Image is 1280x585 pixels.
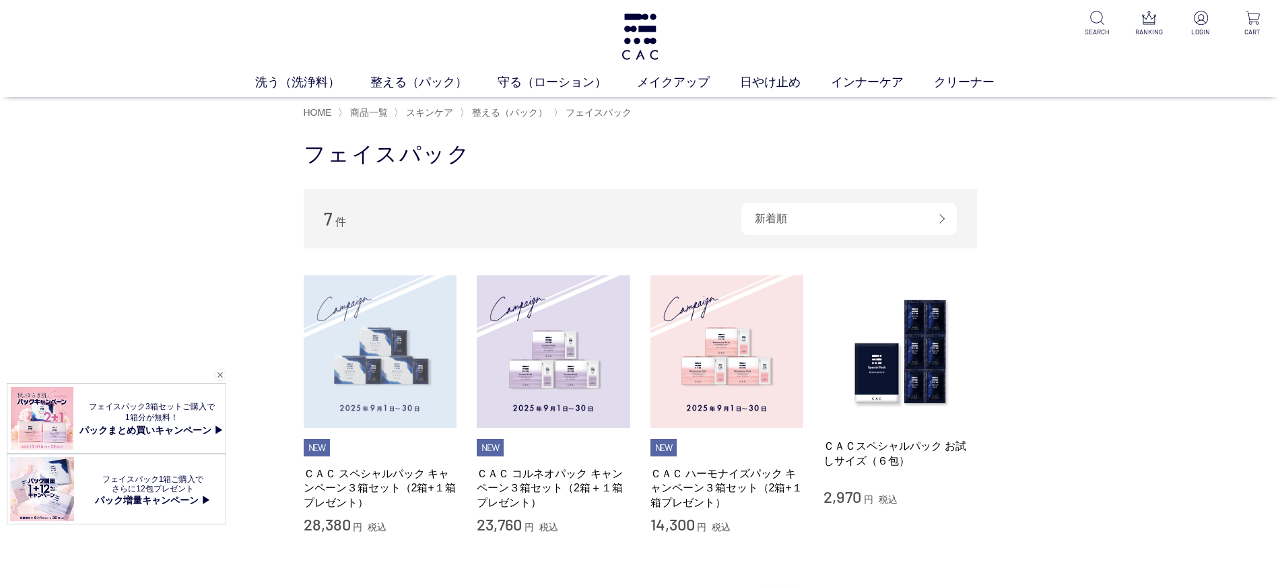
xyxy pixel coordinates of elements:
a: 整える（パック） [469,107,547,118]
img: ＣＡＣスペシャルパック お試しサイズ（６包） [823,275,977,429]
span: 2,970 [823,487,861,506]
span: 件 [335,216,346,228]
span: 円 [525,522,534,532]
a: ＣＡＣ ハーモナイズパック キャンペーン３箱セット（2箱+１箱プレゼント） [650,467,804,510]
li: 〉 [553,106,635,119]
a: LOGIN [1184,11,1217,37]
img: website_grey.svg [22,35,32,47]
span: フェイスパック [566,107,632,118]
img: ＣＡＣ ハーモナイズパック キャンペーン３箱セット（2箱+１箱プレゼント） [650,275,804,429]
p: CART [1236,27,1269,37]
span: スキンケア [406,107,453,118]
p: LOGIN [1184,27,1217,37]
span: 税込 [368,522,386,532]
li: 〉 [460,106,551,119]
a: 商品一覧 [347,107,388,118]
a: フェイスパック [563,107,632,118]
img: ＣＡＣ コルネオパック キャンペーン３箱セット（2箱＋１箱プレゼント） [477,275,630,429]
a: 整える（パック） [370,73,498,92]
a: 洗う（洗浄料） [255,73,370,92]
span: 円 [353,522,362,532]
img: ＣＡＣ スペシャルパック キャンペーン３箱セット（2箱+１箱プレゼント） [304,275,457,429]
div: キーワード流入 [156,81,217,90]
li: 〉 [394,106,457,119]
a: 守る（ローション） [498,73,637,92]
p: RANKING [1133,27,1166,37]
a: 日やけ止め [740,73,831,92]
div: ドメイン: [DOMAIN_NAME][PERSON_NAME] [35,35,230,47]
span: 14,300 [650,514,695,534]
span: 整える（パック） [472,107,547,118]
span: 税込 [879,494,898,505]
h1: フェイスパック [304,140,977,169]
img: tab_domain_overview_orange.svg [46,79,57,90]
span: 7 [324,208,333,229]
span: 円 [864,494,873,505]
li: NEW [650,439,677,456]
span: 28,380 [304,514,351,534]
span: 商品一覧 [350,107,388,118]
a: HOME [304,107,332,118]
a: インナーケア [831,73,934,92]
a: RANKING [1133,11,1166,37]
a: CART [1236,11,1269,37]
div: ドメイン概要 [61,81,112,90]
img: logo_orange.svg [22,22,32,32]
img: logo [619,13,661,60]
a: メイクアップ [637,73,740,92]
a: ＣＡＣ コルネオパック キャンペーン３箱セット（2箱＋１箱プレゼント） [477,467,630,510]
li: 〉 [338,106,391,119]
a: クリーナー [934,73,1025,92]
span: 税込 [712,522,731,532]
div: v 4.0.25 [38,22,66,32]
li: NEW [304,439,331,456]
p: SEARCH [1081,27,1114,37]
a: ＣＡＣ スペシャルパック キャンペーン３箱セット（2箱+１箱プレゼント） [304,467,457,510]
a: SEARCH [1081,11,1114,37]
li: NEW [477,439,504,456]
span: 23,760 [477,514,522,534]
a: スキンケア [403,107,453,118]
img: tab_keywords_by_traffic_grey.svg [141,79,152,90]
div: 新着順 [741,203,957,235]
a: ＣＡＣスペシャルパック お試しサイズ（６包） [823,439,977,468]
span: 税込 [539,522,558,532]
span: 円 [697,522,706,532]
